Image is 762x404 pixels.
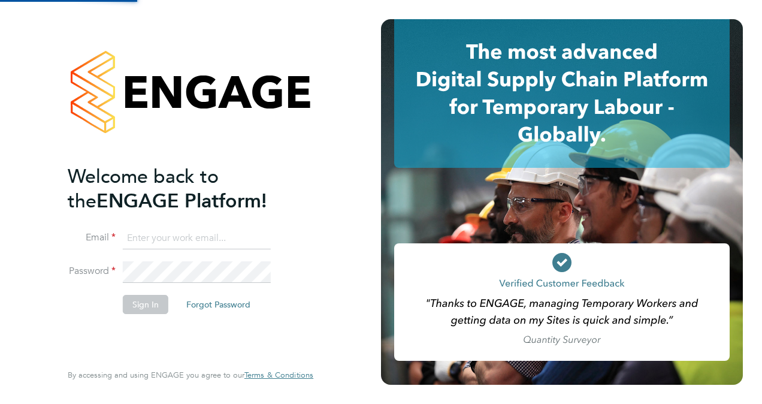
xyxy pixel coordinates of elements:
[244,370,313,380] a: Terms & Conditions
[123,228,271,249] input: Enter your work email...
[68,165,219,213] span: Welcome back to the
[68,231,116,244] label: Email
[68,370,313,380] span: By accessing and using ENGAGE you agree to our
[123,295,168,314] button: Sign In
[177,295,260,314] button: Forgot Password
[68,164,301,213] h2: ENGAGE Platform!
[68,265,116,278] label: Password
